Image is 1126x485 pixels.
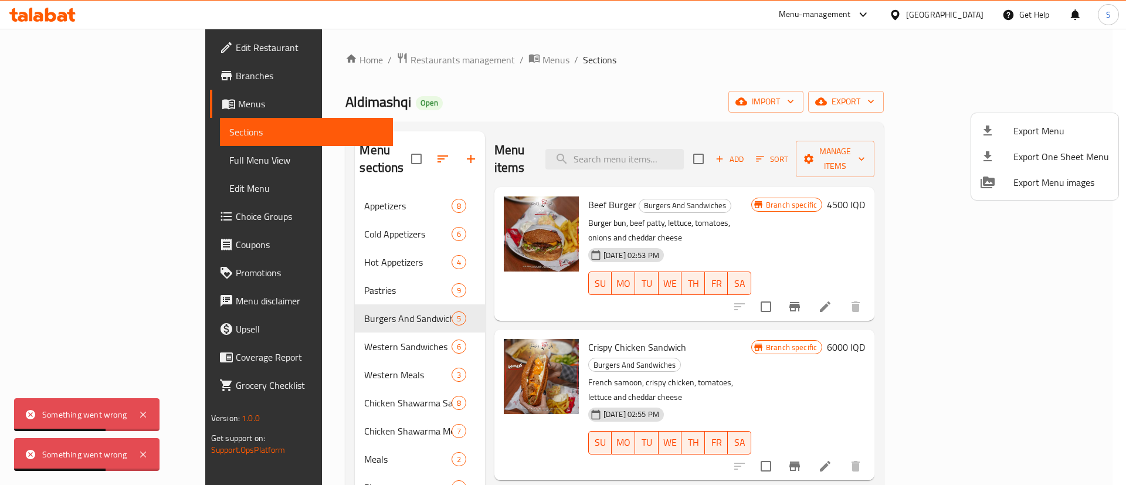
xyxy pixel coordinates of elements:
span: Export Menu [1013,124,1109,138]
span: Export Menu images [1013,175,1109,189]
div: Something went wrong [42,408,127,421]
span: Export One Sheet Menu [1013,150,1109,164]
li: Export Menu images [971,169,1118,195]
div: Something went wrong [42,448,127,461]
